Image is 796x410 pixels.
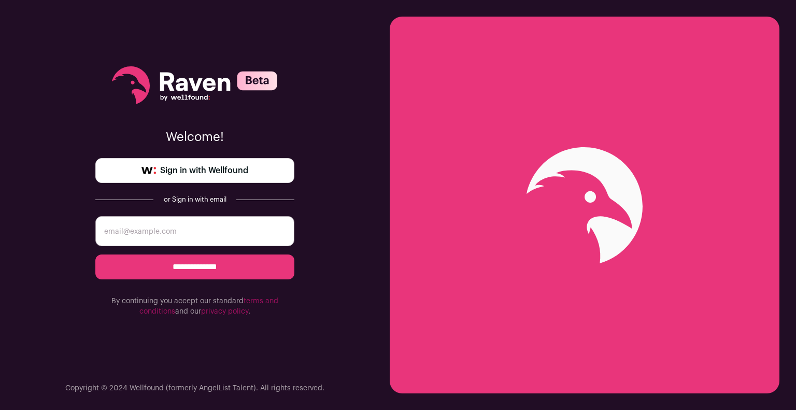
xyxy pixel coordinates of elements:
[95,158,294,183] a: Sign in with Wellfound
[95,129,294,146] p: Welcome!
[160,164,248,177] span: Sign in with Wellfound
[95,216,294,246] input: email@example.com
[95,296,294,317] p: By continuing you accept our standard and our .
[65,383,324,393] p: Copyright © 2024 Wellfound (formerly AngelList Talent). All rights reserved.
[162,195,228,204] div: or Sign in with email
[201,308,248,315] a: privacy policy
[141,167,156,174] img: wellfound-symbol-flush-black-fb3c872781a75f747ccb3a119075da62bfe97bd399995f84a933054e44a575c4.png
